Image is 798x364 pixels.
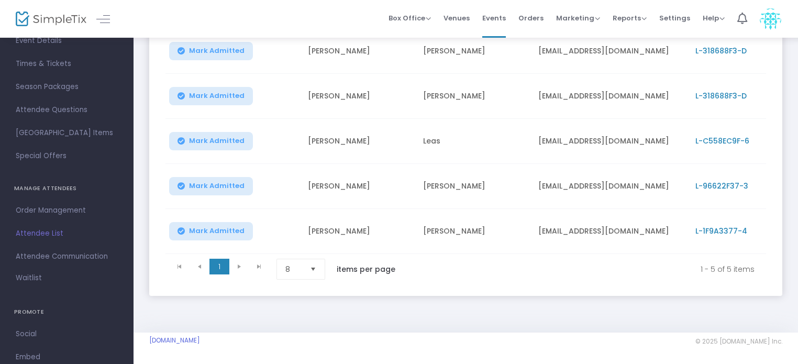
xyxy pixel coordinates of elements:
span: Times & Tickets [16,57,118,71]
span: © 2025 [DOMAIN_NAME] Inc. [695,337,782,346]
td: [PERSON_NAME] [417,209,532,254]
span: Attendee List [16,227,118,240]
span: Box Office [389,13,431,23]
td: [EMAIL_ADDRESS][DOMAIN_NAME] [532,74,689,119]
button: Mark Admitted [169,177,253,195]
span: L-C558EC9F-6 [695,136,749,146]
td: [PERSON_NAME] [417,29,532,74]
td: [PERSON_NAME] [302,29,417,74]
span: Settings [659,5,690,31]
span: Social [16,327,118,341]
button: Mark Admitted [169,87,253,105]
td: [PERSON_NAME] [302,119,417,164]
span: Venues [444,5,470,31]
td: [EMAIL_ADDRESS][DOMAIN_NAME] [532,29,689,74]
span: Attendee Questions [16,103,118,117]
span: L-1F9A3377-4 [695,226,747,236]
span: Marketing [556,13,600,23]
td: [EMAIL_ADDRESS][DOMAIN_NAME] [532,164,689,209]
td: [PERSON_NAME] [302,74,417,119]
span: Events [482,5,506,31]
span: Mark Admitted [189,92,245,100]
td: [EMAIL_ADDRESS][DOMAIN_NAME] [532,119,689,164]
td: [PERSON_NAME] [417,164,532,209]
span: Event Details [16,34,118,48]
kendo-pager-info: 1 - 5 of 5 items [417,259,755,280]
span: Help [703,13,725,23]
td: [PERSON_NAME] [302,209,417,254]
span: Mark Admitted [189,47,245,55]
span: Reports [613,13,647,23]
span: L-318688F3-D [695,91,747,101]
button: Mark Admitted [169,132,253,150]
button: Mark Admitted [169,222,253,240]
span: Mark Admitted [189,182,245,190]
h4: MANAGE ATTENDEES [14,178,119,199]
span: Page 1 [209,259,229,274]
span: Season Packages [16,80,118,94]
label: items per page [337,264,395,274]
span: Special Offers [16,149,118,163]
span: L-318688F3-D [695,46,747,56]
span: Embed [16,350,118,364]
span: L-96622F37-3 [695,181,748,191]
span: 8 [285,264,302,274]
td: [EMAIL_ADDRESS][DOMAIN_NAME] [532,209,689,254]
a: [DOMAIN_NAME] [149,336,200,345]
span: Order Management [16,204,118,217]
td: [PERSON_NAME] [417,74,532,119]
span: Mark Admitted [189,137,245,145]
span: Attendee Communication [16,250,118,263]
td: Leas [417,119,532,164]
button: Mark Admitted [169,42,253,60]
span: Mark Admitted [189,227,245,235]
span: Orders [518,5,544,31]
td: [PERSON_NAME] [302,164,417,209]
h4: PROMOTE [14,302,119,323]
span: Waitlist [16,273,42,283]
span: [GEOGRAPHIC_DATA] Items [16,126,118,140]
button: Select [306,259,320,279]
